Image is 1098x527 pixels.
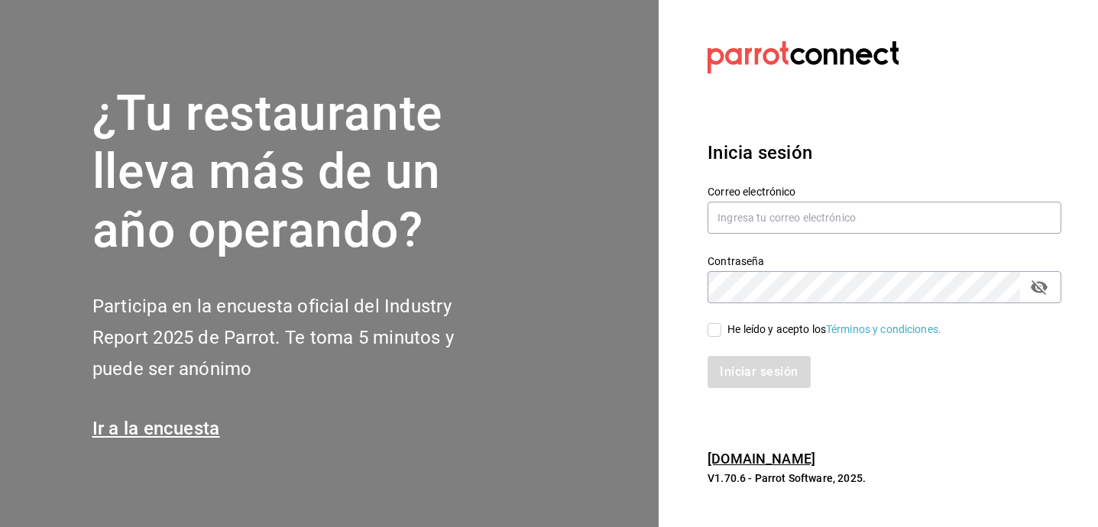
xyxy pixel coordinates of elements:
[708,186,1061,196] label: Correo electrónico
[92,291,505,384] h2: Participa en la encuesta oficial del Industry Report 2025 de Parrot. Te toma 5 minutos y puede se...
[708,255,1061,266] label: Contraseña
[708,202,1061,234] input: Ingresa tu correo electrónico
[708,470,1061,486] p: V1.70.6 - Parrot Software, 2025.
[92,85,505,260] h1: ¿Tu restaurante lleva más de un año operando?
[92,418,220,439] a: Ir a la encuesta
[727,322,941,338] div: He leído y acepto los
[708,139,1061,167] h3: Inicia sesión
[708,451,815,467] a: [DOMAIN_NAME]
[826,323,941,335] a: Términos y condiciones.
[1026,274,1052,300] button: passwordField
